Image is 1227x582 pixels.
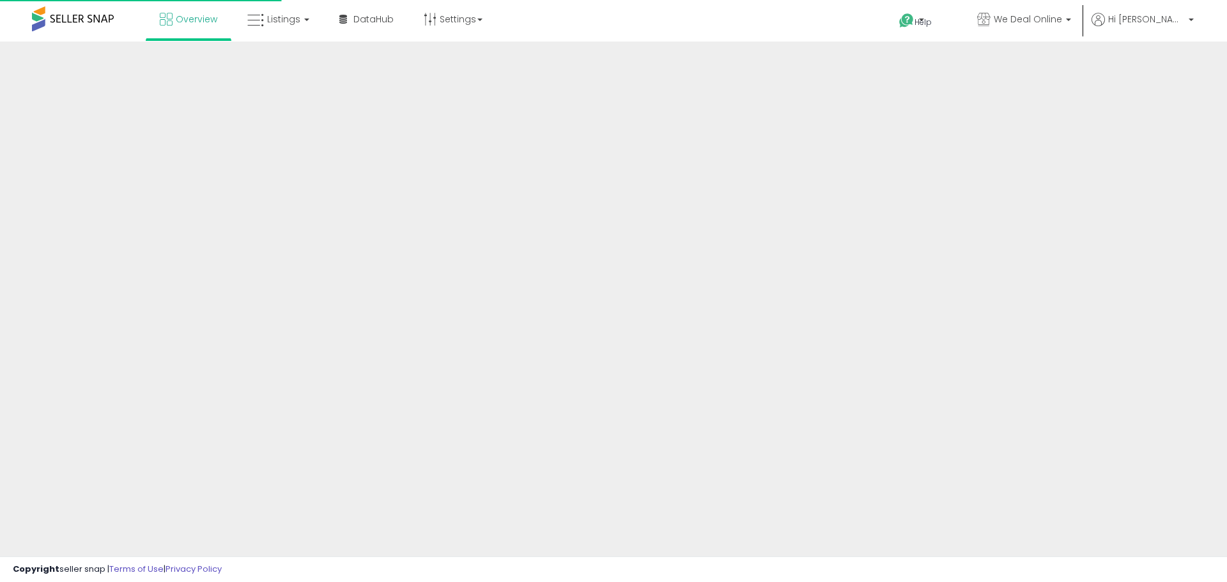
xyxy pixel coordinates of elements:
[166,563,222,575] a: Privacy Policy
[109,563,164,575] a: Terms of Use
[994,13,1062,26] span: We Deal Online
[353,13,394,26] span: DataHub
[267,13,300,26] span: Listings
[13,563,222,576] div: seller snap | |
[1108,13,1185,26] span: Hi [PERSON_NAME]
[176,13,217,26] span: Overview
[914,17,932,27] span: Help
[899,13,914,29] i: Get Help
[1092,13,1194,42] a: Hi [PERSON_NAME]
[13,563,59,575] strong: Copyright
[889,3,957,42] a: Help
